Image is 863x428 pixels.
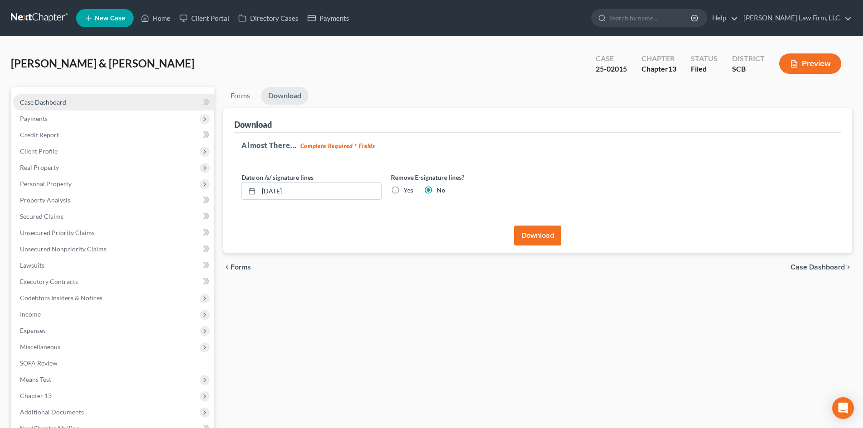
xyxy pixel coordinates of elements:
input: Search by name... [609,10,692,26]
span: Case Dashboard [20,98,66,106]
span: New Case [95,15,125,22]
span: Credit Report [20,131,59,139]
button: Preview [779,53,841,74]
div: SCB [732,64,765,74]
div: Open Intercom Messenger [832,397,854,419]
a: Unsecured Nonpriority Claims [13,241,214,257]
div: Chapter [641,64,676,74]
a: Lawsuits [13,257,214,274]
label: Date on /s/ signature lines [241,173,313,182]
span: Secured Claims [20,212,63,220]
label: No [437,186,445,195]
button: Download [514,226,561,245]
a: SOFA Review [13,355,214,371]
div: Chapter [641,53,676,64]
a: Client Portal [175,10,234,26]
span: Codebtors Insiders & Notices [20,294,102,302]
label: Remove E-signature lines? [391,173,531,182]
span: Client Profile [20,147,58,155]
a: Case Dashboard [13,94,214,111]
button: chevron_left Forms [223,264,263,271]
span: Income [20,310,41,318]
div: Filed [691,64,718,74]
div: 25-02015 [596,64,627,74]
span: Personal Property [20,180,72,188]
a: Home [136,10,175,26]
span: Payments [20,115,48,122]
a: [PERSON_NAME] Law Firm, LLC [739,10,852,26]
a: Payments [303,10,354,26]
i: chevron_right [845,264,852,271]
input: MM/DD/YYYY [259,183,381,200]
span: Miscellaneous [20,343,60,351]
span: Property Analysis [20,196,70,204]
div: District [732,53,765,64]
label: Yes [404,186,413,195]
a: Credit Report [13,127,214,143]
span: Executory Contracts [20,278,78,285]
span: SOFA Review [20,359,58,367]
span: 13 [668,64,676,73]
span: Means Test [20,375,51,383]
a: Forms [223,87,257,105]
a: Directory Cases [234,10,303,26]
span: Chapter 13 [20,392,52,399]
span: Additional Documents [20,408,84,416]
a: Help [708,10,738,26]
strong: Complete Required * Fields [300,142,375,149]
span: Real Property [20,164,59,171]
a: Unsecured Priority Claims [13,225,214,241]
span: [PERSON_NAME] & [PERSON_NAME] [11,57,194,70]
span: Unsecured Nonpriority Claims [20,245,106,253]
span: Case Dashboard [791,264,845,271]
a: Property Analysis [13,192,214,208]
span: Forms [231,264,251,271]
a: Download [261,87,309,105]
div: Case [596,53,627,64]
span: Expenses [20,327,46,334]
span: Unsecured Priority Claims [20,229,95,236]
a: Secured Claims [13,208,214,225]
div: Status [691,53,718,64]
i: chevron_left [223,264,231,271]
h5: Almost There... [241,140,834,151]
a: Case Dashboard chevron_right [791,264,852,271]
div: Download [234,119,272,130]
a: Executory Contracts [13,274,214,290]
span: Lawsuits [20,261,44,269]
